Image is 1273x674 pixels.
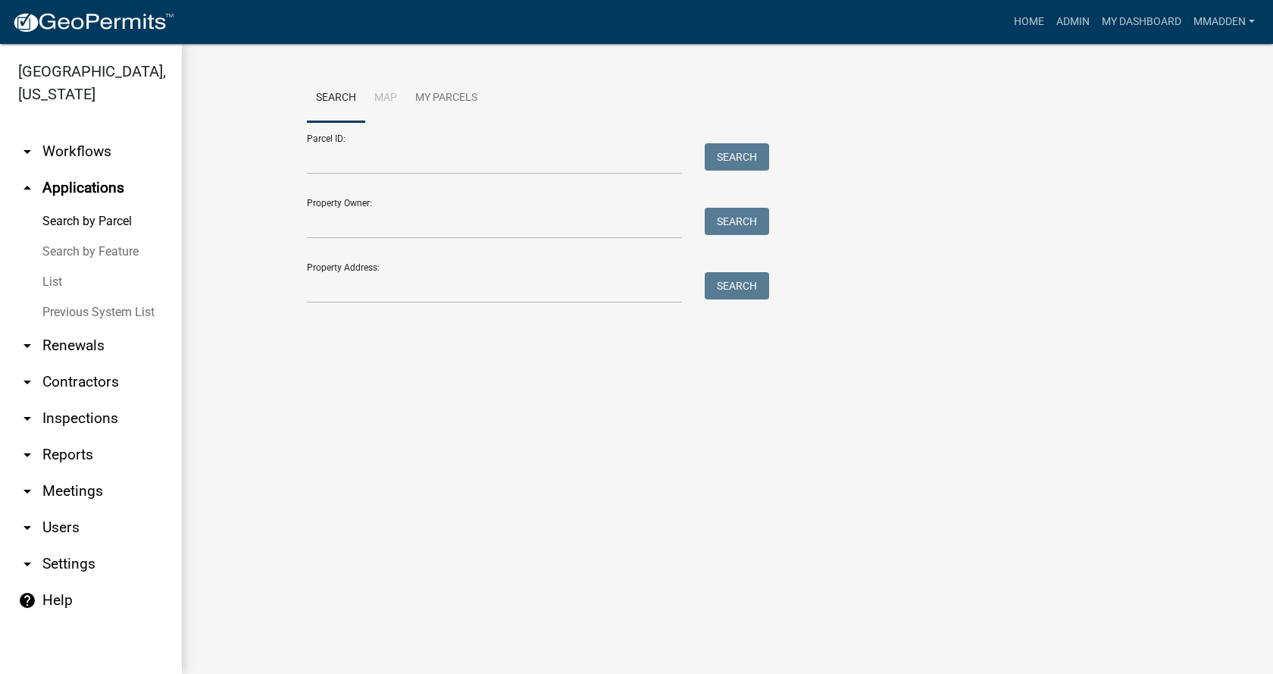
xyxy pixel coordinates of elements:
i: arrow_drop_down [18,555,36,573]
button: Search [705,208,769,235]
i: arrow_drop_down [18,409,36,428]
i: arrow_drop_down [18,337,36,355]
a: mmadden [1187,8,1261,36]
button: Search [705,272,769,299]
i: arrow_drop_up [18,179,36,197]
a: My Dashboard [1096,8,1187,36]
a: Admin [1050,8,1096,36]
a: Search [307,74,365,123]
a: My Parcels [406,74,486,123]
i: arrow_drop_down [18,482,36,500]
i: arrow_drop_down [18,446,36,464]
i: arrow_drop_down [18,143,36,161]
button: Search [705,143,769,171]
i: arrow_drop_down [18,519,36,537]
i: help [18,591,36,610]
i: arrow_drop_down [18,373,36,391]
a: Home [1008,8,1050,36]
